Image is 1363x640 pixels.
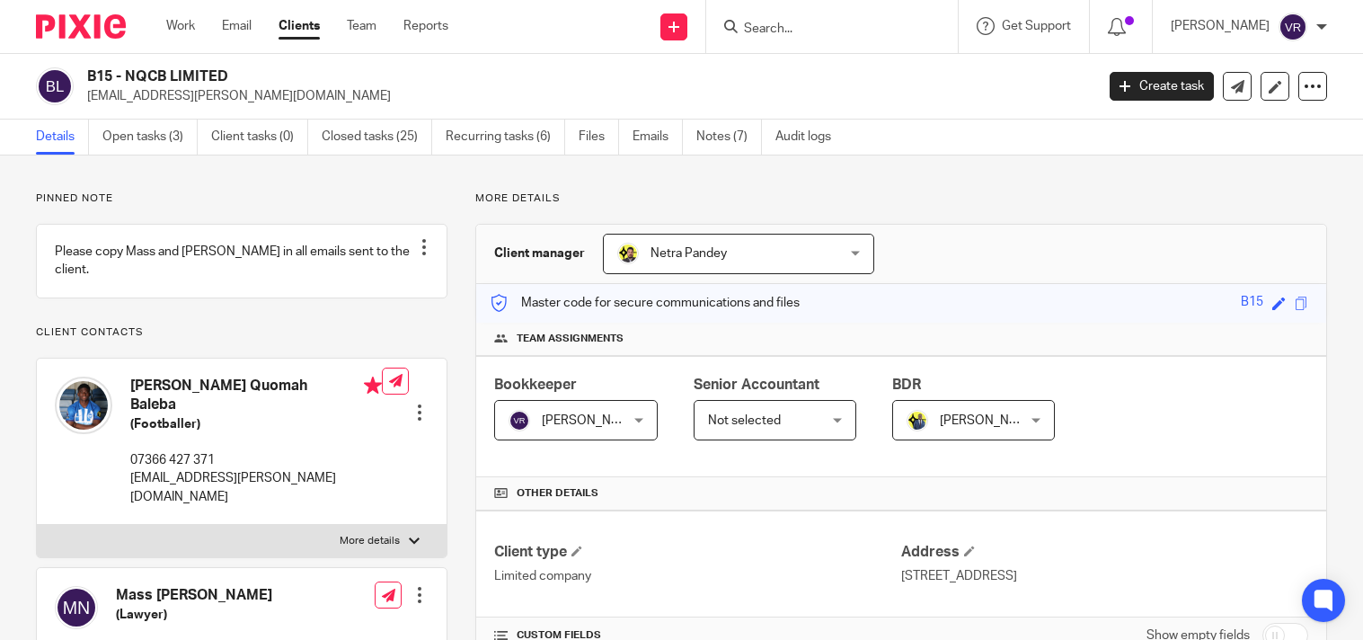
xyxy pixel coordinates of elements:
h4: Client type [494,543,901,562]
img: svg%3E [509,410,530,431]
input: Search [742,22,904,38]
p: Pinned note [36,191,447,206]
p: [EMAIL_ADDRESS][PERSON_NAME][DOMAIN_NAME] [130,469,382,506]
img: Netra-New-Starbridge-Yellow.jpg [617,243,639,264]
a: Recurring tasks (6) [446,120,565,155]
span: Senior Accountant [694,378,819,392]
p: [EMAIL_ADDRESS][PERSON_NAME][DOMAIN_NAME] [87,87,1083,105]
div: B15 [1241,293,1263,314]
h4: Mass [PERSON_NAME] [116,586,321,605]
span: Get Support [1002,20,1071,32]
img: svg%3E [1279,13,1307,41]
a: Work [166,17,195,35]
i: Primary [364,377,382,395]
span: Other details [517,486,598,501]
img: svg%3E [36,67,74,105]
a: Audit logs [775,120,845,155]
a: Create task [1110,72,1214,101]
a: Emails [633,120,683,155]
span: Bookkeeper [494,378,577,392]
h5: (Footballer) [130,415,382,433]
a: Notes (7) [696,120,762,155]
a: Client tasks (0) [211,120,308,155]
p: More details [475,191,1327,206]
p: [PERSON_NAME] [1171,17,1270,35]
h4: [PERSON_NAME] Quomah Baleba [130,377,382,415]
h3: Client manager [494,244,585,262]
p: Limited company [494,567,901,585]
a: Details [36,120,89,155]
a: Email [222,17,252,35]
p: Master code for secure communications and files [490,294,800,312]
img: svg%3E [55,586,98,629]
h2: B15 - NQCB LIMITED [87,67,883,86]
a: Closed tasks (25) [322,120,432,155]
h4: Address [901,543,1308,562]
span: Not selected [708,414,781,427]
a: Clients [279,17,320,35]
span: BDR [892,378,921,392]
a: Files [579,120,619,155]
a: Team [347,17,376,35]
span: [PERSON_NAME] [940,414,1039,427]
p: [STREET_ADDRESS] [901,567,1308,585]
span: [PERSON_NAME] [542,414,641,427]
img: Dennis-Starbridge.jpg [907,410,928,431]
p: Client contacts [36,325,447,340]
img: Carlos%20Baleba.jpg [55,377,112,434]
img: Pixie [36,14,126,39]
p: 07366 427 371 [130,451,382,469]
span: Netra Pandey [651,247,727,260]
span: Team assignments [517,332,624,346]
p: More details [340,534,400,548]
a: Reports [403,17,448,35]
a: Open tasks (3) [102,120,198,155]
h5: (Lawyer) [116,606,321,624]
